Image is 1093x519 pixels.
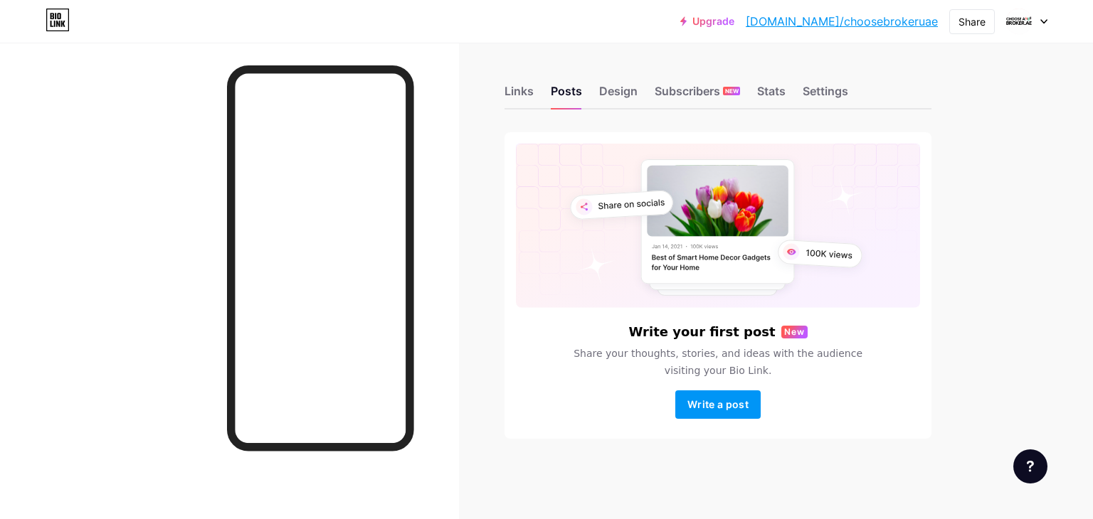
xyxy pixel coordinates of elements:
[803,82,848,108] div: Settings
[757,82,786,108] div: Stats
[687,398,749,410] span: Write a post
[746,13,938,30] a: [DOMAIN_NAME]/choosebrokeruae
[505,82,534,108] div: Links
[599,82,638,108] div: Design
[675,390,761,419] button: Write a post
[784,326,805,338] span: New
[629,325,776,339] h6: Write your first post
[556,345,880,379] span: Share your thoughts, stories, and ideas with the audience visiting your Bio Link.
[655,82,740,108] div: Subscribers
[725,87,739,95] span: NEW
[1005,8,1033,35] img: choosebrokeruae
[959,14,986,29] div: Share
[680,16,734,27] a: Upgrade
[551,82,582,108] div: Posts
